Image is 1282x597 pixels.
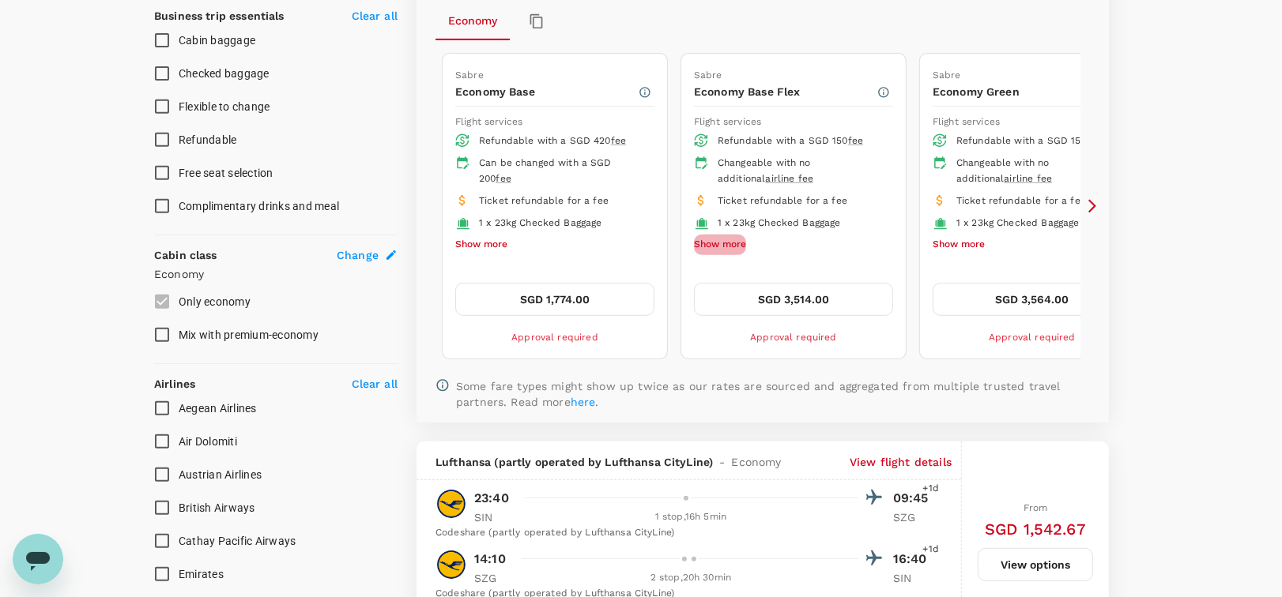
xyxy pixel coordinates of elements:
span: Approval required [989,332,1076,343]
span: Flight services [455,116,522,127]
div: Codeshare (partly operated by Lufthansa CityLine) [436,525,933,541]
span: Flight services [933,116,1000,127]
span: Flight services [694,116,761,127]
strong: Business trip essentials [154,9,285,22]
span: 1 x 23kg Checked Baggage [479,217,602,228]
p: Economy [154,266,398,282]
div: Refundable with a SGD 150 [718,133,880,149]
span: Checked baggage [179,67,270,80]
span: Economy [732,454,782,470]
span: Flexible to change [179,100,270,113]
div: Changeable with no additional [718,156,880,187]
span: Approval required [750,332,837,343]
span: Free seat selection [179,167,273,179]
p: Clear all [352,8,398,24]
p: SZG [893,509,933,525]
p: SIN [893,570,933,586]
span: Ticket refundable for a fee [956,195,1086,206]
span: British Airways [179,501,255,514]
p: 23:40 [474,489,509,508]
p: Economy Green [933,84,1115,99]
span: airline fee [766,173,814,184]
span: +1d [923,481,939,497]
span: fee [496,173,511,184]
span: Change [337,247,379,263]
div: 2 stop , 20h 30min [523,570,858,586]
span: Sabre [694,69,722,81]
span: Sabre [455,69,484,81]
p: SIN [474,509,514,525]
span: Refundable [179,133,237,146]
span: Cathay Pacific Airways [179,535,296,547]
button: SGD 3,564.00 [933,283,1132,316]
p: View flight details [850,454,952,470]
iframe: Button to launch messaging window [13,534,63,584]
a: here [571,396,596,408]
span: Mix with premium-economy [179,329,319,341]
span: fee [611,135,626,146]
span: From [1024,502,1048,513]
span: Ticket refundable for a fee [718,195,847,206]
p: 14:10 [474,550,506,569]
span: 1 x 23kg Checked Baggage [956,217,1080,228]
span: Aegean Airlines [179,402,257,415]
button: Show more [933,235,985,255]
p: Some fare types might show up twice as our rates are sourced and aggregated from multiple trusted... [456,378,1090,410]
p: 09:45 [893,489,933,508]
span: - [713,454,731,470]
div: Changeable with no additional [956,156,1119,187]
span: +1d [923,542,939,558]
span: Ticket refundable for a fee [479,195,609,206]
img: LH [436,549,467,580]
span: Complimentary drinks and meal [179,200,339,212]
span: airline fee [1005,173,1053,184]
div: 1 stop , 16h 5min [523,509,858,525]
span: Emirates [179,568,224,580]
p: Economy Base Flex [694,84,877,99]
button: SGD 1,774.00 [455,283,654,316]
span: Approval required [511,332,598,343]
button: Show more [694,235,746,255]
p: SZG [474,570,514,586]
button: Economy [436,2,510,40]
div: Can be changed with a SGD 200 [479,156,642,187]
button: View options [978,548,1093,581]
div: Refundable with a SGD 420 [479,133,642,149]
p: Economy Base [455,84,638,99]
p: Clear all [352,376,398,392]
strong: Airlines [154,377,195,390]
strong: Cabin class [154,249,217,261]
div: Refundable with a SGD 150 [956,133,1119,149]
button: SGD 3,514.00 [694,283,893,316]
p: 16:40 [893,550,933,569]
span: Only economy [179,295,251,308]
span: Sabre [933,69,961,81]
span: Air Dolomiti [179,435,237,448]
span: Lufthansa (partly operated by Lufthansa CityLine) [436,454,713,470]
h6: SGD 1,542.67 [985,516,1086,542]
img: LH [436,488,467,520]
button: Show more [455,235,507,255]
span: fee [848,135,863,146]
span: Cabin baggage [179,34,255,47]
span: Austrian Airlines [179,468,262,481]
span: 1 x 23kg Checked Baggage [718,217,841,228]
